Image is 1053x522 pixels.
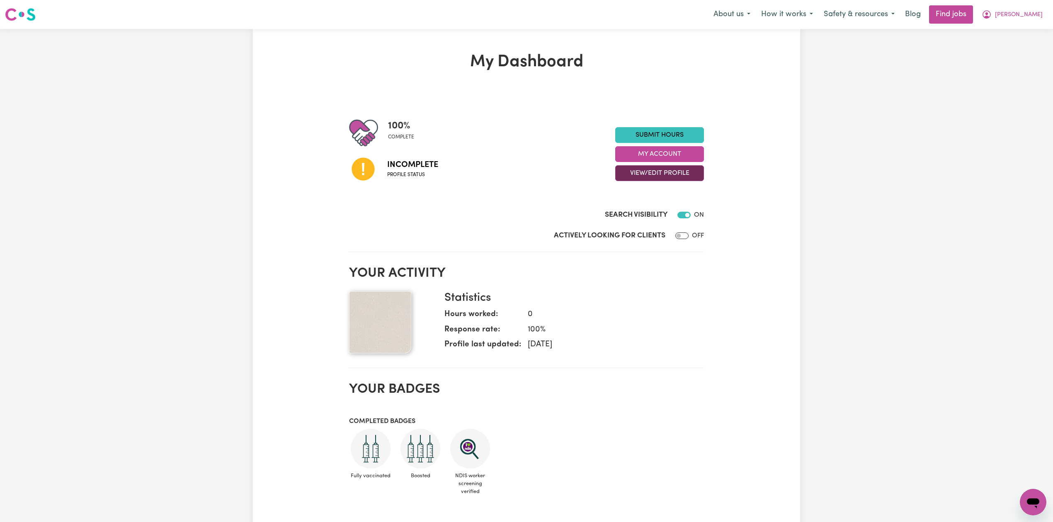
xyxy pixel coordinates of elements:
[388,118,414,133] span: 100 %
[349,418,704,425] h3: Completed badges
[387,171,438,179] span: Profile status
[5,5,36,24] a: Careseekers logo
[399,469,442,483] span: Boosted
[605,210,667,220] label: Search Visibility
[976,6,1048,23] button: My Account
[615,127,704,143] a: Submit Hours
[400,429,440,469] img: Care and support worker has received booster dose of COVID-19 vaccination
[349,382,704,397] h2: Your badges
[349,469,392,483] span: Fully vaccinated
[554,230,665,241] label: Actively Looking for Clients
[708,6,756,23] button: About us
[450,429,490,469] img: NDIS Worker Screening Verified
[349,52,704,72] h1: My Dashboard
[388,133,414,141] span: complete
[818,6,900,23] button: Safety & resources
[900,5,926,24] a: Blog
[929,5,973,24] a: Find jobs
[995,10,1043,19] span: [PERSON_NAME]
[444,291,697,305] h3: Statistics
[615,146,704,162] button: My Account
[521,339,697,351] dd: [DATE]
[349,266,704,281] h2: Your activity
[444,309,521,324] dt: Hours worked:
[351,429,391,469] img: Care and support worker has received 2 doses of COVID-19 vaccine
[521,309,697,321] dd: 0
[692,232,704,239] span: OFF
[615,165,704,181] button: View/Edit Profile
[694,212,704,218] span: ON
[756,6,818,23] button: How it works
[1020,489,1046,515] iframe: Button to launch messaging window
[5,7,36,22] img: Careseekers logo
[449,469,492,499] span: NDIS worker screening verified
[388,118,421,147] div: Profile completeness: 100%
[444,324,521,339] dt: Response rate:
[349,291,411,353] img: Your profile picture
[521,324,697,336] dd: 100 %
[387,159,438,171] span: Incomplete
[444,339,521,354] dt: Profile last updated:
